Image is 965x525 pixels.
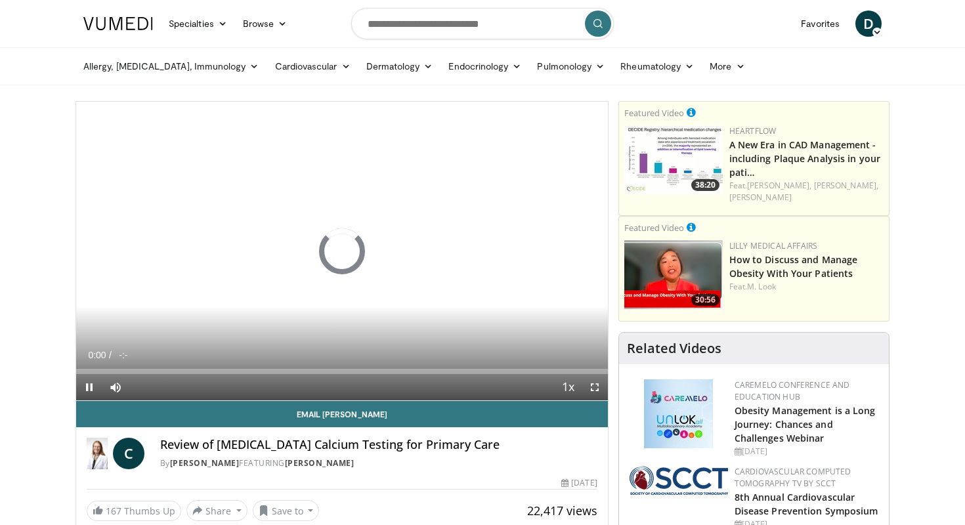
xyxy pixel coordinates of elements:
a: C [113,438,144,469]
a: 8th Annual Cardiovascular Disease Prevention Symposium [735,491,878,517]
div: By FEATURING [160,457,597,469]
a: [PERSON_NAME], [814,180,878,191]
h4: Review of [MEDICAL_DATA] Calcium Testing for Primary Care [160,438,597,452]
small: Featured Video [624,222,684,234]
button: Mute [102,374,129,400]
span: 0:00 [88,350,106,360]
a: Favorites [793,10,847,37]
img: Dr. Catherine P. Benziger [87,438,108,469]
button: Playback Rate [555,374,582,400]
span: -:- [119,350,127,360]
a: CaReMeLO Conference and Education Hub [735,379,850,402]
div: [DATE] [561,477,597,489]
a: Pulmonology [529,53,612,79]
a: Cardiovascular Computed Tomography TV by SCCT [735,466,851,489]
div: Feat. [729,180,884,203]
a: Endocrinology [440,53,529,79]
a: 38:20 [624,125,723,194]
img: 45df64a9-a6de-482c-8a90-ada250f7980c.png.150x105_q85_autocrop_double_scale_upscale_version-0.2.jpg [644,379,713,448]
a: 30:56 [624,240,723,309]
button: Fullscreen [582,374,608,400]
input: Search topics, interventions [351,8,614,39]
a: Allergy, [MEDICAL_DATA], Immunology [75,53,267,79]
button: Pause [76,374,102,400]
a: Email [PERSON_NAME] [76,401,608,427]
div: [DATE] [735,446,878,457]
a: 167 Thumbs Up [87,501,181,521]
span: 38:20 [691,179,719,191]
a: D [855,10,882,37]
img: 738d0e2d-290f-4d89-8861-908fb8b721dc.150x105_q85_crop-smart_upscale.jpg [624,125,723,194]
div: Feat. [729,281,884,293]
a: How to Discuss and Manage Obesity With Your Patients [729,253,858,280]
a: A New Era in CAD Management - including Plaque Analysis in your pati… [729,138,880,178]
img: VuMedi Logo [83,17,153,30]
img: 51a70120-4f25-49cc-93a4-67582377e75f.png.150x105_q85_autocrop_double_scale_upscale_version-0.2.png [630,466,728,495]
span: 22,417 views [527,503,597,518]
a: Heartflow [729,125,777,136]
span: 30:56 [691,294,719,306]
img: c98a6a29-1ea0-4bd5-8cf5-4d1e188984a7.png.150x105_q85_crop-smart_upscale.png [624,240,723,309]
video-js: Video Player [76,102,608,401]
a: Dermatology [358,53,441,79]
a: M. Look [747,281,776,292]
button: Save to [253,500,320,521]
button: Share [186,500,247,521]
h4: Related Videos [627,341,721,356]
a: Browse [235,10,295,37]
a: Rheumatology [612,53,702,79]
a: Specialties [161,10,235,37]
a: [PERSON_NAME] [170,457,240,469]
small: Featured Video [624,107,684,119]
a: Cardiovascular [267,53,358,79]
span: 167 [106,505,121,517]
div: Progress Bar [76,369,608,374]
a: [PERSON_NAME] [285,457,354,469]
span: / [109,350,112,360]
a: Lilly Medical Affairs [729,240,818,251]
a: [PERSON_NAME], [747,180,811,191]
a: More [702,53,752,79]
a: [PERSON_NAME] [729,192,792,203]
a: Obesity Management is a Long Journey: Chances and Challenges Webinar [735,404,876,444]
